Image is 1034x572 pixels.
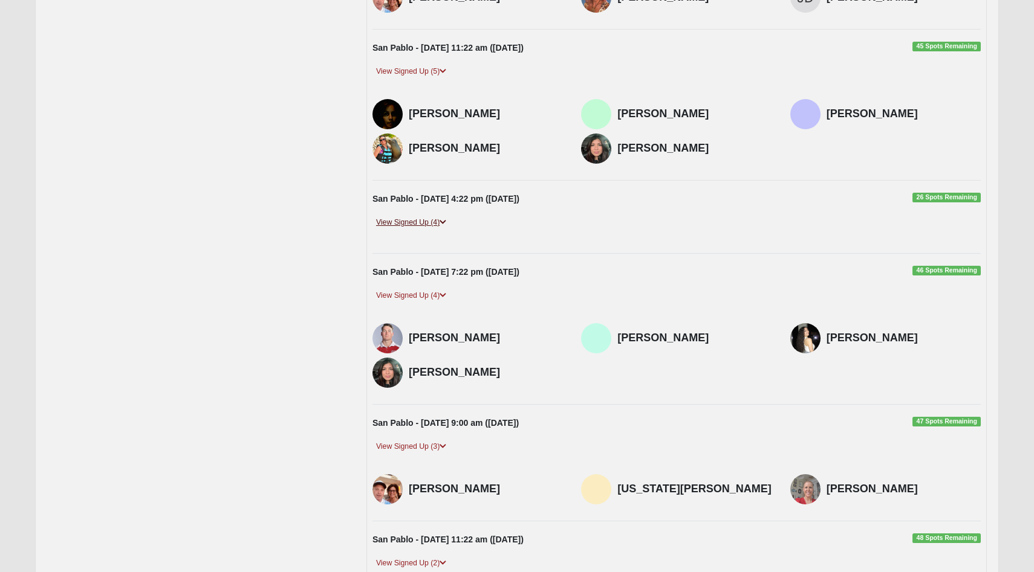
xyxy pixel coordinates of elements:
[372,440,450,453] a: View Signed Up (3)
[790,323,821,353] img: Juliana Oliver
[372,557,450,570] a: View Signed Up (2)
[372,474,403,504] img: Amy Rounds
[912,193,981,202] span: 26 Spots Remaining
[581,474,611,504] img: Virginia Gifford
[372,323,403,353] img: David Williams
[912,266,981,275] span: 46 Spots Remaining
[372,267,519,277] strong: San Pablo - [DATE] 7:22 pm ([DATE])
[827,332,981,345] h4: [PERSON_NAME]
[409,108,563,121] h4: [PERSON_NAME]
[372,99,403,129] img: Renee Davis
[617,483,772,496] h4: [US_STATE][PERSON_NAME]
[827,108,981,121] h4: [PERSON_NAME]
[617,332,772,345] h4: [PERSON_NAME]
[409,332,563,345] h4: [PERSON_NAME]
[372,43,524,53] strong: San Pablo - [DATE] 11:22 am ([DATE])
[581,133,611,164] img: Sophia Choun
[912,42,981,51] span: 45 Spots Remaining
[372,133,403,164] img: Terri Miron
[581,99,611,129] img: Donna Davidson
[790,474,821,504] img: Natasha Knight
[409,366,563,379] h4: [PERSON_NAME]
[581,323,611,353] img: Mike Brannon
[372,535,524,544] strong: San Pablo - [DATE] 11:22 am ([DATE])
[790,99,821,129] img: Kanjana Termprom
[372,358,403,388] img: Sophia Choun
[617,142,772,155] h4: [PERSON_NAME]
[617,108,772,121] h4: [PERSON_NAME]
[409,483,563,496] h4: [PERSON_NAME]
[912,533,981,543] span: 48 Spots Remaining
[912,417,981,426] span: 47 Spots Remaining
[827,483,981,496] h4: [PERSON_NAME]
[372,418,519,428] strong: San Pablo - [DATE] 9:00 am ([DATE])
[372,289,450,302] a: View Signed Up (4)
[372,65,450,78] a: View Signed Up (5)
[409,142,563,155] h4: [PERSON_NAME]
[372,194,519,204] strong: San Pablo - [DATE] 4:22 pm ([DATE])
[372,216,450,229] a: View Signed Up (4)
